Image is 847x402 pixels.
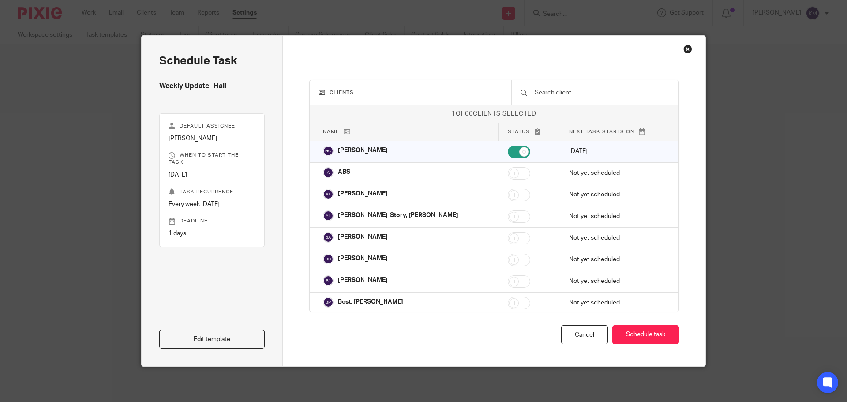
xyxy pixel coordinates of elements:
h3: Clients [319,89,503,96]
p: Every week [DATE] [169,200,255,209]
p: Task recurrence [169,188,255,195]
h2: Schedule task [159,53,265,68]
p: ABS [338,168,350,177]
p: 1 days [169,229,255,238]
p: [DATE] [169,170,255,179]
p: Best, [PERSON_NAME] [338,297,403,306]
p: [DATE] [569,147,665,156]
img: svg%3E [323,254,334,264]
span: 66 [465,111,473,117]
p: Not yet scheduled [569,233,665,242]
a: Edit template [159,330,265,349]
p: [PERSON_NAME] [169,134,255,143]
p: [PERSON_NAME] [338,146,388,155]
p: [PERSON_NAME] [338,233,388,241]
p: [PERSON_NAME] [338,254,388,263]
p: Status [508,128,551,135]
p: Name [323,128,491,135]
input: Search client... [534,88,670,98]
img: svg%3E [323,232,334,243]
p: Next task starts on [569,128,665,135]
p: When to start the task [169,152,255,166]
p: Not yet scheduled [569,277,665,286]
span: 1 [452,111,456,117]
p: Not yet scheduled [569,212,665,221]
p: Not yet scheduled [569,298,665,307]
p: Not yet scheduled [569,255,665,264]
p: Not yet scheduled [569,169,665,177]
p: of clients selected [310,109,679,118]
button: Schedule task [612,325,679,344]
img: svg%3E [323,297,334,308]
p: [PERSON_NAME]-Story, [PERSON_NAME] [338,211,458,220]
h4: Weekly Update -Hall [159,82,265,91]
p: [PERSON_NAME] [338,276,388,285]
img: svg%3E [323,189,334,199]
img: svg%3E [323,167,334,178]
img: svg%3E [323,210,334,221]
p: Not yet scheduled [569,190,665,199]
p: [PERSON_NAME] [338,189,388,198]
div: Cancel [561,325,608,344]
img: svg%3E [323,146,334,156]
img: svg%3E [323,275,334,286]
div: Close this dialog window [683,45,692,53]
p: Deadline [169,218,255,225]
p: Default assignee [169,123,255,130]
